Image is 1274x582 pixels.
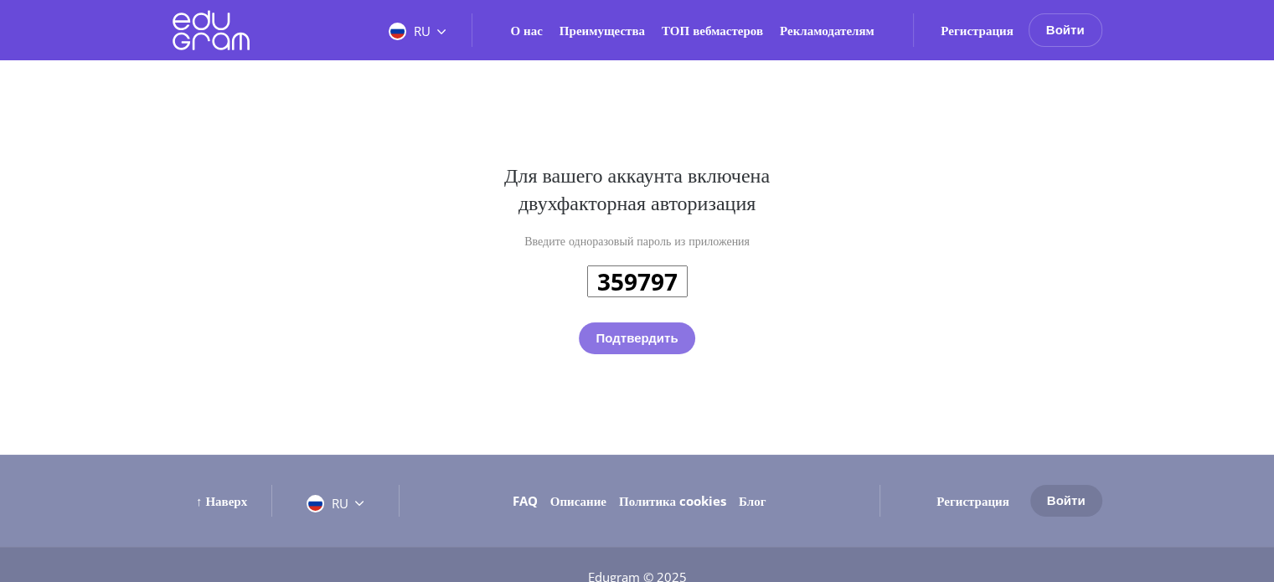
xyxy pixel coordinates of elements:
[936,492,1009,509] a: Регистрация
[780,22,874,39] a: Рекламодателям
[550,492,606,509] a: Описание
[466,233,809,249] div: Введите одноразовый пароль из приложения
[510,22,542,39] a: О нас
[1029,13,1102,47] button: Войти
[1030,485,1102,517] button: Войти
[332,495,348,512] span: RU
[560,22,645,39] a: Преимущества
[579,322,694,354] button: Подтвердить
[739,492,766,509] a: Блог
[619,492,726,509] a: Политика cookies
[414,23,431,39] span: RU
[662,22,763,39] a: ТОП вебмастеров
[513,492,538,509] a: FAQ
[466,161,809,216] div: Для вашего аккаунта включена двухфакторная авторизация
[941,22,1014,39] a: Регистрация
[196,492,247,509] a: ↑ Наверх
